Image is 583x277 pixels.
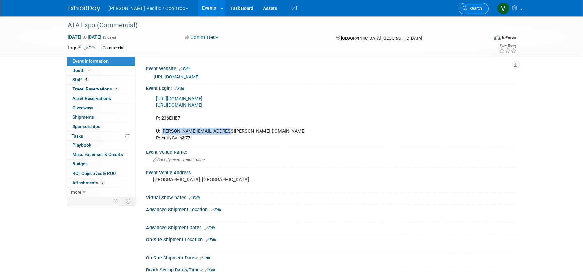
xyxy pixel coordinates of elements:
a: Budget [67,160,135,169]
span: ROI, Objectives & ROO [73,171,116,176]
img: Vanessa Lowery [497,2,509,15]
a: Tasks [67,132,135,141]
td: Tags [68,44,95,52]
div: On-Site Shipment Dates: [146,253,516,261]
a: Booth [67,66,135,75]
a: Edit [205,268,216,272]
a: more [67,188,135,197]
span: Staff [73,77,89,82]
span: Budget [73,161,87,166]
a: Edit [189,196,200,200]
span: Travel Reservations [73,86,119,91]
div: Commercial [101,45,127,52]
a: [URL][DOMAIN_NAME] [156,96,203,102]
span: Sponsorships [73,124,101,129]
a: ROI, Objectives & ROO [67,169,135,178]
div: Event Venue Name: [146,147,516,155]
a: Edit [174,86,185,91]
div: Event Login: [146,83,516,92]
img: ExhibitDay [68,6,100,12]
span: 2 [114,87,119,91]
span: 4 [84,77,89,82]
div: Event Format [450,34,517,43]
div: P: 236EHB7 U: [PERSON_NAME][EMAIL_ADDRESS][PERSON_NAME][DOMAIN_NAME] P: AndyGale@77 [152,92,444,145]
div: ATA Expo (Commercial) [66,19,479,31]
a: Edit [179,67,190,71]
div: Event Venue Address: [146,168,516,176]
pre: [GEOGRAPHIC_DATA], [GEOGRAPHIC_DATA] [153,177,293,183]
span: Event Information [73,58,109,64]
img: Format-Inperson.png [494,35,501,40]
span: Asset Reservations [73,96,111,101]
span: to [82,34,88,40]
td: Toggle Event Tabs [122,197,135,205]
span: Shipments [73,114,94,120]
div: On-Site Shipment Location: [146,235,516,243]
a: Edit [200,256,211,260]
a: [URL][DOMAIN_NAME] [154,74,200,79]
span: Giveaways [73,105,94,110]
a: Misc. Expenses & Credits [67,150,135,159]
a: Event Information [67,57,135,66]
span: [DATE] [DATE] [68,34,102,40]
a: Edit [85,46,95,50]
a: Edit [211,208,222,212]
i: Booth reservation complete [88,68,91,72]
span: 2 [100,180,105,185]
span: Misc. Expenses & Credits [73,152,123,157]
a: [URL][DOMAIN_NAME] [156,102,203,108]
span: Specify event venue name [153,157,205,162]
div: Booth Set-up Dates/Times: [146,265,516,273]
span: Search [468,6,482,11]
a: Edit [205,226,215,230]
a: Shipments [67,113,135,122]
div: Advanced Shipment Location: [146,205,516,213]
a: Playbook [67,141,135,150]
a: Attachments2 [67,178,135,187]
span: (3 days) [103,35,116,40]
a: Asset Reservations [67,94,135,103]
a: Edit [206,238,217,242]
a: Search [459,3,489,14]
div: Virtual Show Dates: [146,193,516,201]
a: Giveaways [67,103,135,113]
div: Advanced Shipment Dates: [146,223,516,231]
span: more [71,189,82,195]
span: Tasks [72,133,83,138]
span: Playbook [73,142,91,148]
span: [GEOGRAPHIC_DATA], [GEOGRAPHIC_DATA] [341,36,422,41]
div: Event Rating [499,44,516,48]
div: In-Person [502,35,517,40]
button: Committed [182,34,221,41]
a: Staff4 [67,76,135,85]
span: Attachments [73,180,105,185]
a: Travel Reservations2 [67,85,135,94]
td: Personalize Event Tab Strip [111,197,122,205]
a: Sponsorships [67,122,135,131]
span: Booth [73,68,92,73]
div: Event Website: [146,64,516,72]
